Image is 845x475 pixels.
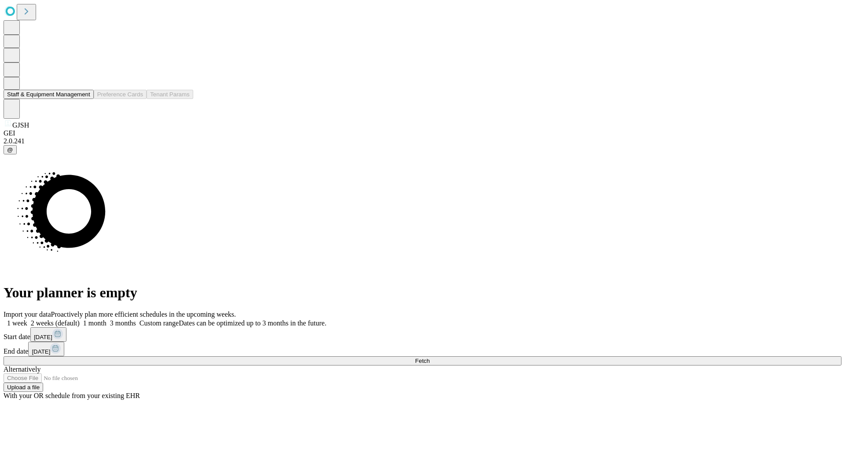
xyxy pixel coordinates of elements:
span: Import your data [4,311,51,318]
h1: Your planner is empty [4,285,841,301]
span: With your OR schedule from your existing EHR [4,392,140,399]
span: [DATE] [34,334,52,340]
button: Preference Cards [94,90,147,99]
button: Upload a file [4,383,43,392]
div: GEI [4,129,841,137]
button: @ [4,145,17,154]
span: [DATE] [32,348,50,355]
span: Proactively plan more efficient schedules in the upcoming weeks. [51,311,236,318]
span: 1 week [7,319,27,327]
div: Start date [4,327,841,342]
span: Custom range [140,319,179,327]
button: [DATE] [28,342,64,356]
div: End date [4,342,841,356]
span: Fetch [415,358,430,364]
button: Tenant Params [147,90,193,99]
span: 2 weeks (default) [31,319,80,327]
button: Staff & Equipment Management [4,90,94,99]
span: GJSH [12,121,29,129]
span: Dates can be optimized up to 3 months in the future. [179,319,326,327]
button: Fetch [4,356,841,365]
span: @ [7,146,13,153]
span: Alternatively [4,365,40,373]
span: 3 months [110,319,136,327]
div: 2.0.241 [4,137,841,145]
button: [DATE] [30,327,66,342]
span: 1 month [83,319,107,327]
